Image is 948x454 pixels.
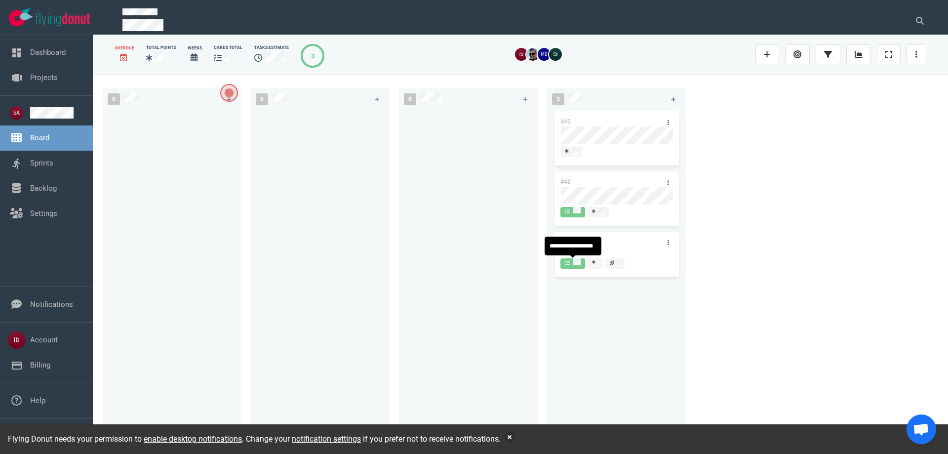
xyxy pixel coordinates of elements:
[30,48,66,57] a: Dashboard
[214,44,242,51] div: cards total
[144,434,242,444] a: enable desktop notifications
[108,93,120,105] span: 0
[526,48,539,61] img: 26
[552,93,564,105] span: 3
[254,44,289,51] div: Tasks Estimate
[30,209,57,218] a: Settings
[30,184,57,193] a: Backlog
[549,48,562,61] img: 26
[560,118,571,125] a: #49
[30,335,58,344] a: Account
[404,93,416,105] span: 0
[292,434,361,444] a: notification settings
[115,45,134,51] div: Overdue
[30,73,58,82] a: Projects
[30,133,49,142] a: Board
[560,178,571,185] a: #48
[36,13,90,26] img: Flying Donut text logo
[515,48,528,61] img: 26
[311,51,315,61] div: 3
[220,84,238,102] button: Open the dialog
[30,159,53,167] a: Sprints
[907,414,936,444] div: Open de chat
[30,300,73,309] a: Notifications
[146,44,176,51] div: Total Points
[30,396,45,405] a: Help
[256,93,268,105] span: 0
[538,48,551,61] img: 26
[30,361,50,370] a: Billing
[242,434,501,444] span: . Change your if you prefer not to receive notifications.
[188,45,202,51] div: Weeks
[8,434,242,444] span: Flying Donut needs your permission to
